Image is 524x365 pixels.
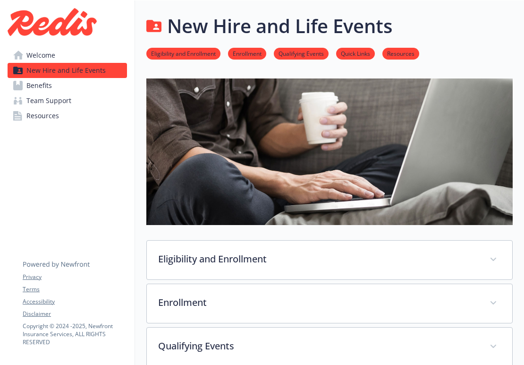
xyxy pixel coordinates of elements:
[158,252,478,266] p: Eligibility and Enrollment
[23,285,127,294] a: Terms
[146,49,220,58] a: Eligibility and Enrollment
[26,78,52,93] span: Benefits
[158,295,478,310] p: Enrollment
[26,48,55,63] span: Welcome
[8,78,127,93] a: Benefits
[228,49,266,58] a: Enrollment
[23,273,127,281] a: Privacy
[8,63,127,78] a: New Hire and Life Events
[26,63,106,78] span: New Hire and Life Events
[26,108,59,123] span: Resources
[167,12,392,40] h1: New Hire and Life Events
[23,310,127,318] a: Disclaimer
[26,93,71,108] span: Team Support
[8,48,127,63] a: Welcome
[274,49,329,58] a: Qualifying Events
[336,49,375,58] a: Quick Links
[382,49,419,58] a: Resources
[8,108,127,123] a: Resources
[158,339,478,353] p: Qualifying Events
[23,297,127,306] a: Accessibility
[23,322,127,346] p: Copyright © 2024 - 2025 , Newfront Insurance Services, ALL RIGHTS RESERVED
[147,284,512,323] div: Enrollment
[8,93,127,108] a: Team Support
[147,241,512,279] div: Eligibility and Enrollment
[146,78,513,225] img: new hire page banner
